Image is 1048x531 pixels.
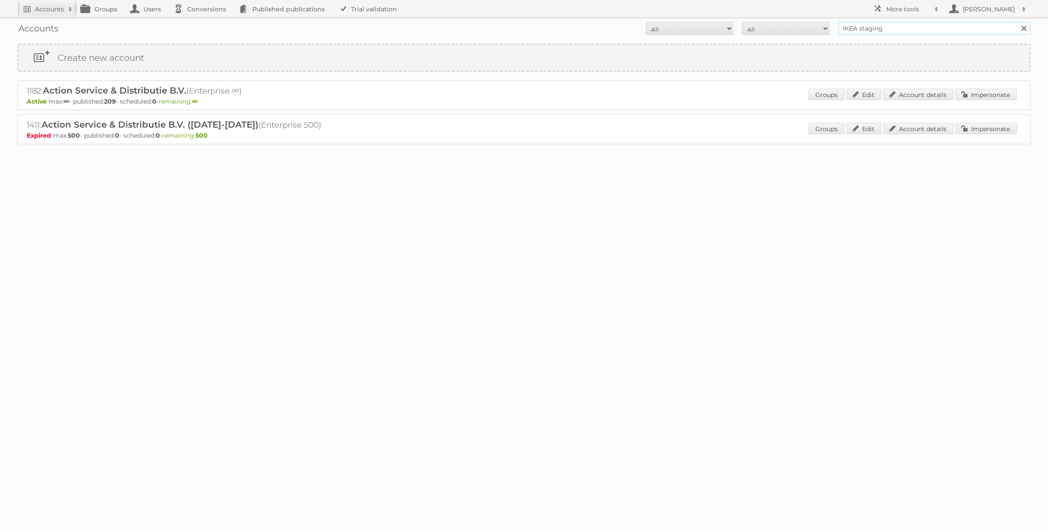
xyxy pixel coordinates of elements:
[68,132,80,139] strong: 500
[27,97,49,105] span: Active
[104,97,116,105] strong: 209
[18,45,1030,71] a: Create new account
[961,5,1017,14] h2: [PERSON_NAME]
[192,97,198,105] strong: ∞
[162,132,208,139] span: remaining:
[27,85,333,97] h2: 1182: (Enterprise ∞)
[27,97,1021,105] p: max: - published: - scheduled: -
[808,89,845,100] a: Groups
[883,123,954,134] a: Account details
[156,132,160,139] strong: 0
[35,5,64,14] h2: Accounts
[955,89,1017,100] a: Impersonate
[43,85,186,96] span: Action Service & Distributie B.V.
[808,123,845,134] a: Groups
[846,89,881,100] a: Edit
[42,119,258,130] span: Action Service & Distributie B.V. ([DATE]-[DATE])
[955,123,1017,134] a: Impersonate
[886,5,930,14] h2: More tools
[152,97,157,105] strong: 0
[27,132,1021,139] p: max: - published: - scheduled: -
[195,132,208,139] strong: 500
[883,89,954,100] a: Account details
[846,123,881,134] a: Edit
[115,132,119,139] strong: 0
[63,97,69,105] strong: ∞
[27,119,333,131] h2: 1411: (Enterprise 500)
[27,132,53,139] span: Expired
[159,97,198,105] span: remaining:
